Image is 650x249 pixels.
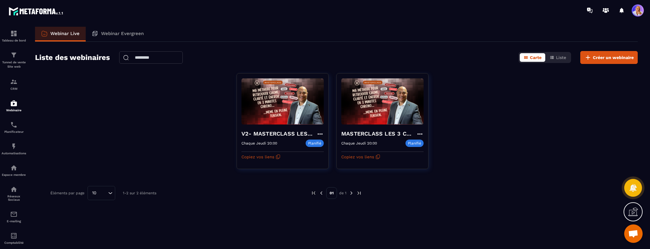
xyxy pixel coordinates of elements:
a: accountantaccountantComptabilité [2,227,26,249]
span: 10 [90,190,99,196]
img: webinar-background [341,78,424,125]
img: next [356,190,362,196]
p: 1-2 sur 2 éléments [123,191,156,195]
img: automations [10,143,18,150]
p: Tunnel de vente Site web [2,60,26,69]
a: formationformationCRM [2,73,26,95]
span: Créer un webinaire [593,54,634,61]
img: formation [10,51,18,59]
p: Chaque Jeudi 20:00 [341,141,377,145]
h2: Liste des webinaires [35,51,110,64]
img: logo [9,6,64,17]
img: automations [10,164,18,172]
button: Carte [520,53,545,62]
p: Webinar Evergreen [101,31,144,36]
span: Carte [530,55,542,60]
a: automationsautomationsEspace membre [2,160,26,181]
p: Planificateur [2,130,26,133]
a: schedulerschedulerPlanificateur [2,117,26,138]
p: Webinar Live [50,31,80,36]
img: formation [10,78,18,85]
div: Search for option [88,186,115,200]
button: Copiez vos liens [341,152,380,162]
img: automations [10,100,18,107]
a: Webinar Live [35,27,86,41]
p: de 1 [339,191,347,196]
p: Planifié [306,140,324,147]
img: next [349,190,354,196]
img: prev [319,190,324,196]
a: social-networksocial-networkRéseaux Sociaux [2,181,26,206]
button: Liste [546,53,570,62]
p: Planifié [405,140,424,147]
img: scheduler [10,121,18,128]
a: formationformationTableau de bord [2,25,26,47]
p: Chaque Jeudi 20:00 [241,141,277,145]
a: automationsautomationsWebinaire [2,95,26,117]
img: social-network [10,186,18,193]
img: prev [311,190,316,196]
input: Search for option [99,190,107,196]
p: CRM [2,87,26,90]
p: Tableau de bord [2,39,26,42]
img: accountant [10,232,18,239]
p: Éléments par page [50,191,84,195]
p: Automatisations [2,152,26,155]
p: Comptabilité [2,241,26,244]
div: Ouvrir le chat [624,224,643,243]
p: Webinaire [2,109,26,112]
p: Espace membre [2,173,26,176]
span: Liste [556,55,566,60]
button: Copiez vos liens [241,152,280,162]
img: webinar-background [241,78,324,125]
h4: MASTERCLASS LES 3 CLES CONCRÊTES POUR SURVIVRE MENTALEMENT [341,129,416,138]
a: formationformationTunnel de vente Site web [2,47,26,73]
img: formation [10,30,18,37]
p: 01 [326,187,337,199]
p: Réseaux Sociaux [2,195,26,201]
a: automationsautomationsAutomatisations [2,138,26,160]
h4: V2- MASTERCLASS LES 3 CLES CONCRÊTES POUR SURVIVRE MENTALEMENT [241,129,316,138]
img: email [10,211,18,218]
button: Créer un webinaire [580,51,638,64]
p: E-mailing [2,219,26,223]
a: emailemailE-mailing [2,206,26,227]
